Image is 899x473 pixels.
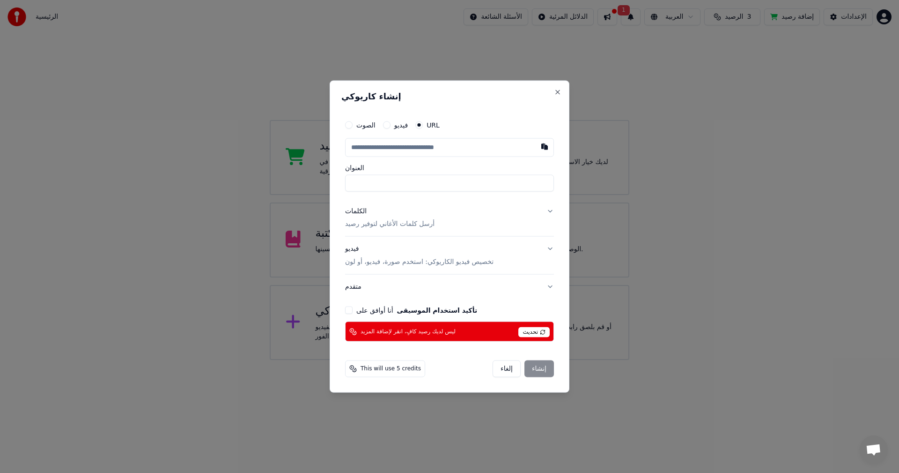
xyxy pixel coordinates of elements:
h2: إنشاء كاريوكي [341,92,558,100]
label: URL [427,121,440,128]
label: الصوت [356,121,376,128]
button: فيديوتخصيص فيديو الكاريوكي: استخدم صورة، فيديو، أو لون [345,237,554,274]
label: العنوان [345,164,554,171]
p: أرسل كلمات الأغاني لتوفير رصيد [345,219,435,229]
p: تخصيص فيديو الكاريوكي: استخدم صورة، فيديو، أو لون [345,257,494,267]
span: تحديث [518,327,550,338]
button: متقدم [345,275,554,299]
button: إلغاء [493,360,521,377]
label: فيديو [394,121,408,128]
span: ليس لديك رصيد كافٍ، انقر لإضافة المزيد [361,328,456,335]
span: This will use 5 credits [361,365,421,373]
div: فيديو [345,244,494,267]
button: الكلماتأرسل كلمات الأغاني لتوفير رصيد [345,199,554,236]
button: أنا أوافق على [397,307,478,314]
div: الكلمات [345,206,367,216]
label: أنا أوافق على [356,307,477,314]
